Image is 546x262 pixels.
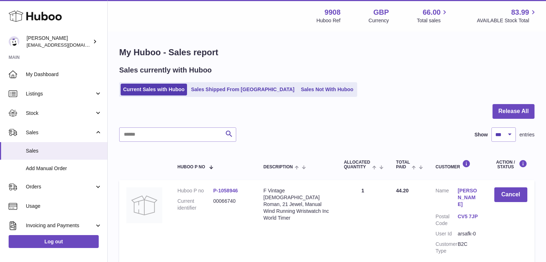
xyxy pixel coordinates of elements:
div: Huboo Ref [317,17,341,24]
h1: My Huboo - Sales report [119,47,535,58]
span: Invoicing and Payments [26,222,94,229]
button: Release All [493,104,535,119]
span: Usage [26,203,102,210]
div: Currency [369,17,389,24]
a: 66.00 Total sales [417,8,449,24]
img: tbcollectables@hotmail.co.uk [9,36,19,47]
h2: Sales currently with Huboo [119,65,212,75]
a: Current Sales with Huboo [121,84,187,95]
a: CV5 7JP [458,213,480,220]
a: Sales Shipped From [GEOGRAPHIC_DATA] [188,84,297,95]
span: Sales [26,148,102,154]
span: Stock [26,110,94,117]
img: no-photo.jpg [126,187,162,223]
span: [EMAIL_ADDRESS][DOMAIN_NAME] [27,42,106,48]
dd: arsafk-0 [458,230,480,237]
span: 44.20 [396,188,409,193]
dd: B2C [458,241,480,254]
span: 66.00 [423,8,440,17]
span: Description [263,165,293,169]
a: 83.99 AVAILABLE Stock Total [477,8,537,24]
button: Cancel [494,187,527,202]
a: Sales Not With Huboo [298,84,356,95]
a: P-1058946 [213,188,238,193]
div: Customer [435,160,480,169]
span: Total sales [417,17,449,24]
dt: Current identifier [177,198,213,211]
span: ALLOCATED Quantity [344,160,370,169]
dt: User Id [435,230,458,237]
span: Add Manual Order [26,165,102,172]
strong: GBP [373,8,389,17]
label: Show [475,131,488,138]
dt: Customer Type [435,241,458,254]
span: Sales [26,129,94,136]
div: F Vintage [DEMOGRAPHIC_DATA] Roman, 21 Jewel, Manual Wind Running Wristwatch Inc World Timer [263,187,330,221]
a: Log out [9,235,99,248]
span: My Dashboard [26,71,102,78]
a: [PERSON_NAME] [458,187,480,208]
div: [PERSON_NAME] [27,35,91,48]
dd: 00066740 [213,198,249,211]
div: Action / Status [494,160,527,169]
span: AVAILABLE Stock Total [477,17,537,24]
dt: Postal Code [435,213,458,227]
strong: 9908 [325,8,341,17]
dt: Name [435,187,458,210]
span: Total paid [396,160,410,169]
span: entries [519,131,535,138]
span: Orders [26,183,94,190]
span: Huboo P no [177,165,205,169]
span: 83.99 [511,8,529,17]
span: Listings [26,90,94,97]
dt: Huboo P no [177,187,213,194]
